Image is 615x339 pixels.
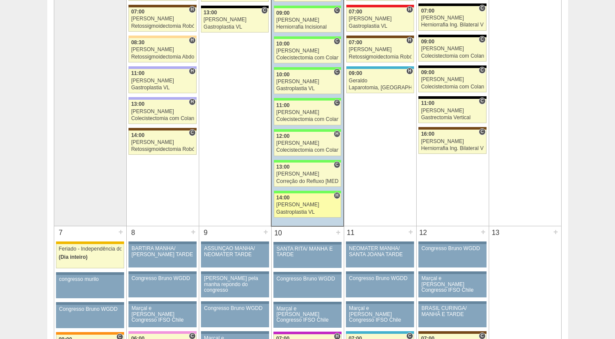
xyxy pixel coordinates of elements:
[204,306,266,311] div: Congresso Bruno WGDD
[406,6,413,13] span: Hospital
[276,41,290,47] span: 10:00
[201,271,269,274] div: Key: Aviso
[407,226,414,238] div: +
[204,17,266,23] div: [PERSON_NAME]
[131,16,194,22] div: [PERSON_NAME]
[273,302,341,304] div: Key: Aviso
[54,226,68,239] div: 7
[276,102,290,108] span: 11:00
[489,226,503,239] div: 13
[418,35,486,37] div: Key: Blanc
[421,146,484,151] div: Herniorrafia Ing. Bilateral VL
[346,274,414,297] a: Congresso Bruno WGDD
[418,130,486,154] a: C 16:00 [PERSON_NAME] Herniorrafia Ing. Bilateral VL
[406,68,413,75] span: Hospital
[59,306,121,312] div: Congresso Bruno WGDD
[128,244,196,267] a: BARTIRA MANHÃ/ [PERSON_NAME] TARDE
[276,246,339,258] div: SANTA RITA/ MANHÃ E TARDE
[421,46,484,52] div: [PERSON_NAME]
[128,5,196,7] div: Key: Santa Joana
[128,130,196,155] a: C 14:00 [PERSON_NAME] Retossigmoidectomia Robótica
[349,78,411,84] div: Geraldo
[201,274,269,297] a: [PERSON_NAME] pela manha repondo do congresso
[131,47,194,52] div: [PERSON_NAME]
[346,66,414,69] div: Key: Neomater
[276,147,339,153] div: Colecistectomia com Colangiografia VL
[346,7,414,32] a: H 07:00 [PERSON_NAME] Gastroplastia VL
[418,304,486,327] a: BRASIL CURINGA/ MANHÃ E TARDE
[346,241,414,244] div: Key: Aviso
[190,226,197,238] div: +
[334,68,340,75] span: Consultório
[128,100,196,124] a: H 13:00 [PERSON_NAME] Colecistectomia com Colangiografia VL
[189,98,195,105] span: Hospital
[261,7,268,14] span: Consultório
[131,39,145,46] span: 08:30
[418,3,486,6] div: Key: Blanc
[421,246,483,251] div: Congresso Bruno WGDD
[189,129,195,136] span: Consultório
[189,6,195,13] span: Hospital
[59,254,88,260] span: (Dia inteiro)
[128,301,196,304] div: Key: Aviso
[346,5,414,7] div: Key: Assunção
[417,226,430,239] div: 12
[346,244,414,267] a: NEOMATER MANHÃ/ SANTA JOANA TARDE
[349,246,411,257] div: NEOMATER MANHÃ/ SANTA JOANA TARDE
[274,193,341,218] a: H 14:00 [PERSON_NAME] Gastroplastia VL
[421,53,484,59] div: Colecistectomia com Colangiografia VL
[132,306,194,323] div: Marçal e [PERSON_NAME] Congresso IFSO Chile
[276,202,339,208] div: [PERSON_NAME]
[131,85,194,91] div: Gastroplastia VL
[276,276,339,282] div: Congresso Bruno WGDD
[349,306,411,323] div: Marçal e [PERSON_NAME] Congresso IFSO Chile
[421,39,434,45] span: 09:00
[276,10,290,16] span: 09:00
[131,132,145,138] span: 14:00
[349,85,411,91] div: Laparotomia, [GEOGRAPHIC_DATA], Drenagem, Bridas VL
[346,331,414,334] div: Key: Neomater
[131,101,145,107] span: 13:00
[131,78,194,84] div: [PERSON_NAME]
[59,246,122,252] div: Feriado - Independência do [GEOGRAPHIC_DATA]
[276,48,339,54] div: [PERSON_NAME]
[349,39,362,46] span: 07:00
[199,226,213,239] div: 9
[421,306,483,317] div: BRASIL CURINGA/ MANHÃ E TARDE
[204,276,266,293] div: [PERSON_NAME] pela manha repondo do congresso
[274,39,341,63] a: C 10:00 [PERSON_NAME] Colecistectomia com Colangiografia VL
[131,9,145,15] span: 07:00
[421,69,434,75] span: 09:00
[128,36,196,38] div: Key: Bartira
[117,226,125,238] div: +
[128,7,196,32] a: H 07:00 [PERSON_NAME] Retossigmoidectomia Robótica
[346,36,414,38] div: Key: Santa Joana
[421,22,484,28] div: Herniorrafia Ing. Bilateral VL
[418,68,486,92] a: C 09:00 [PERSON_NAME] Colecistectomia com Colangiografia VL
[346,301,414,304] div: Key: Aviso
[56,305,124,328] a: Congresso Bruno WGDD
[56,241,124,244] div: Key: Feriado
[274,70,341,94] a: C 10:00 [PERSON_NAME] Gastroplastia VL
[418,244,486,267] a: Congresso Bruno WGDD
[349,54,411,60] div: Retossigmoidectomia Robótica
[349,70,362,76] span: 09:00
[418,37,486,62] a: C 09:00 [PERSON_NAME] Colecistectomia com Colangiografia VL
[204,10,217,16] span: 13:00
[56,275,124,298] a: congresso murilo
[346,69,414,93] a: H 09:00 Geraldo Laparotomia, [GEOGRAPHIC_DATA], Drenagem, Bridas VL
[421,84,484,90] div: Colecistectomia com Colangiografia VL
[418,331,486,334] div: Key: Santa Joana
[418,96,486,99] div: Key: Blanc
[335,227,342,238] div: +
[273,304,341,328] a: Marçal e [PERSON_NAME] Congresso IFSO Chile
[128,241,196,244] div: Key: Aviso
[128,66,196,69] div: Key: Christóvão da Gama
[421,77,484,82] div: [PERSON_NAME]
[334,38,340,45] span: Consultório
[276,164,290,170] span: 13:00
[201,301,269,304] div: Key: Aviso
[276,110,339,115] div: [PERSON_NAME]
[418,271,486,274] div: Key: Aviso
[274,163,341,187] a: C 13:00 [PERSON_NAME] Correção do Refluxo [MEDICAL_DATA] esofágico Robótico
